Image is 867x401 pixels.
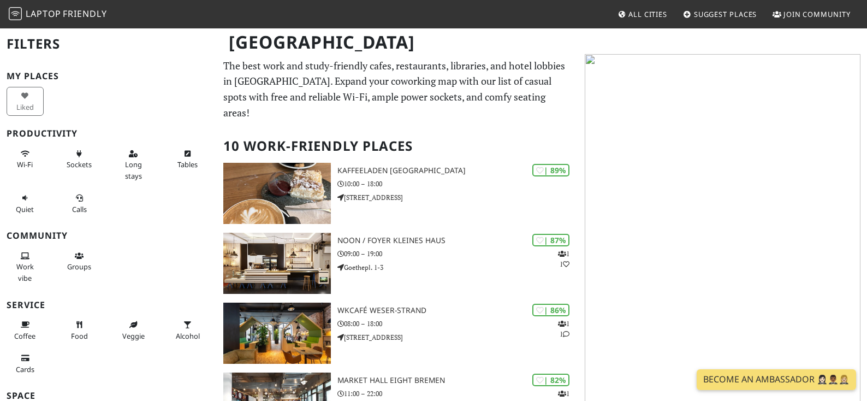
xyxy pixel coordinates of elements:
[337,249,578,259] p: 09:00 – 19:00
[115,145,152,185] button: Long stays
[67,160,92,169] span: Power sockets
[558,388,569,399] p: 1
[125,160,142,180] span: Long stays
[7,145,44,174] button: Wi-Fi
[558,319,569,339] p: 1 1
[176,331,200,341] span: Alcohol
[337,179,578,189] p: 10:00 – 18:00
[115,316,152,345] button: Veggie
[532,374,569,386] div: | 82%
[16,364,34,374] span: Credit cards
[223,163,331,224] img: Kaffeeladen Bremen
[7,316,44,345] button: Coffee
[217,303,578,364] a: WKcafé WESER-Strand | 86% 11 WKcafé WESER-Strand 08:00 – 18:00 [STREET_ADDRESS]
[337,236,578,245] h3: noon / Foyer Kleines Haus
[7,71,210,81] h3: My Places
[783,9,851,19] span: Join Community
[679,4,762,24] a: Suggest Places
[61,316,98,345] button: Food
[169,145,206,174] button: Tables
[337,376,578,385] h3: Market Hall Eight Bremen
[9,5,107,24] a: LaptopFriendly LaptopFriendly
[558,249,569,269] p: 1 1
[26,8,61,20] span: Laptop
[169,316,206,345] button: Alcohol
[14,331,35,341] span: Coffee
[694,9,757,19] span: Suggest Places
[223,58,572,121] p: The best work and study-friendly cafes, restaurants, libraries, and hotel lobbies in [GEOGRAPHIC_...
[223,129,572,163] h2: 10 Work-Friendly Places
[17,160,33,169] span: Stable Wi-Fi
[177,160,198,169] span: Work-friendly tables
[7,128,210,139] h3: Productivity
[337,166,578,175] h3: Kaffeeladen [GEOGRAPHIC_DATA]
[223,233,331,294] img: noon / Foyer Kleines Haus
[7,231,210,241] h3: Community
[223,303,331,364] img: WKcafé WESER-Strand
[768,4,855,24] a: Join Community
[61,247,98,276] button: Groups
[61,189,98,218] button: Calls
[337,306,578,315] h3: WKcafé WESER-Strand
[337,388,578,399] p: 11:00 – 22:00
[7,27,210,61] h2: Filters
[7,189,44,218] button: Quiet
[7,300,210,310] h3: Service
[61,145,98,174] button: Sockets
[532,164,569,176] div: | 89%
[63,8,106,20] span: Friendly
[16,262,34,282] span: People working
[220,27,576,57] h1: [GEOGRAPHIC_DATA]
[16,204,34,214] span: Quiet
[72,204,87,214] span: Video/audio calls
[628,9,667,19] span: All Cities
[7,391,210,401] h3: Space
[9,7,22,20] img: LaptopFriendly
[337,192,578,203] p: [STREET_ADDRESS]
[217,163,578,224] a: Kaffeeladen Bremen | 89% Kaffeeladen [GEOGRAPHIC_DATA] 10:00 – 18:00 [STREET_ADDRESS]
[613,4,672,24] a: All Cities
[532,234,569,246] div: | 87%
[122,331,145,341] span: Veggie
[67,262,91,272] span: Group tables
[697,369,856,390] a: Become an Ambassador 🤵🏻‍♀️🤵🏾‍♂️🤵🏼‍♀️
[71,331,88,341] span: Food
[217,233,578,294] a: noon / Foyer Kleines Haus | 87% 11 noon / Foyer Kleines Haus 09:00 – 19:00 Goethepl. 1-3
[337,332,578,343] p: [STREET_ADDRESS]
[7,247,44,287] button: Work vibe
[337,319,578,329] p: 08:00 – 18:00
[7,349,44,378] button: Cards
[532,304,569,316] div: | 86%
[337,262,578,273] p: Goethepl. 1-3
